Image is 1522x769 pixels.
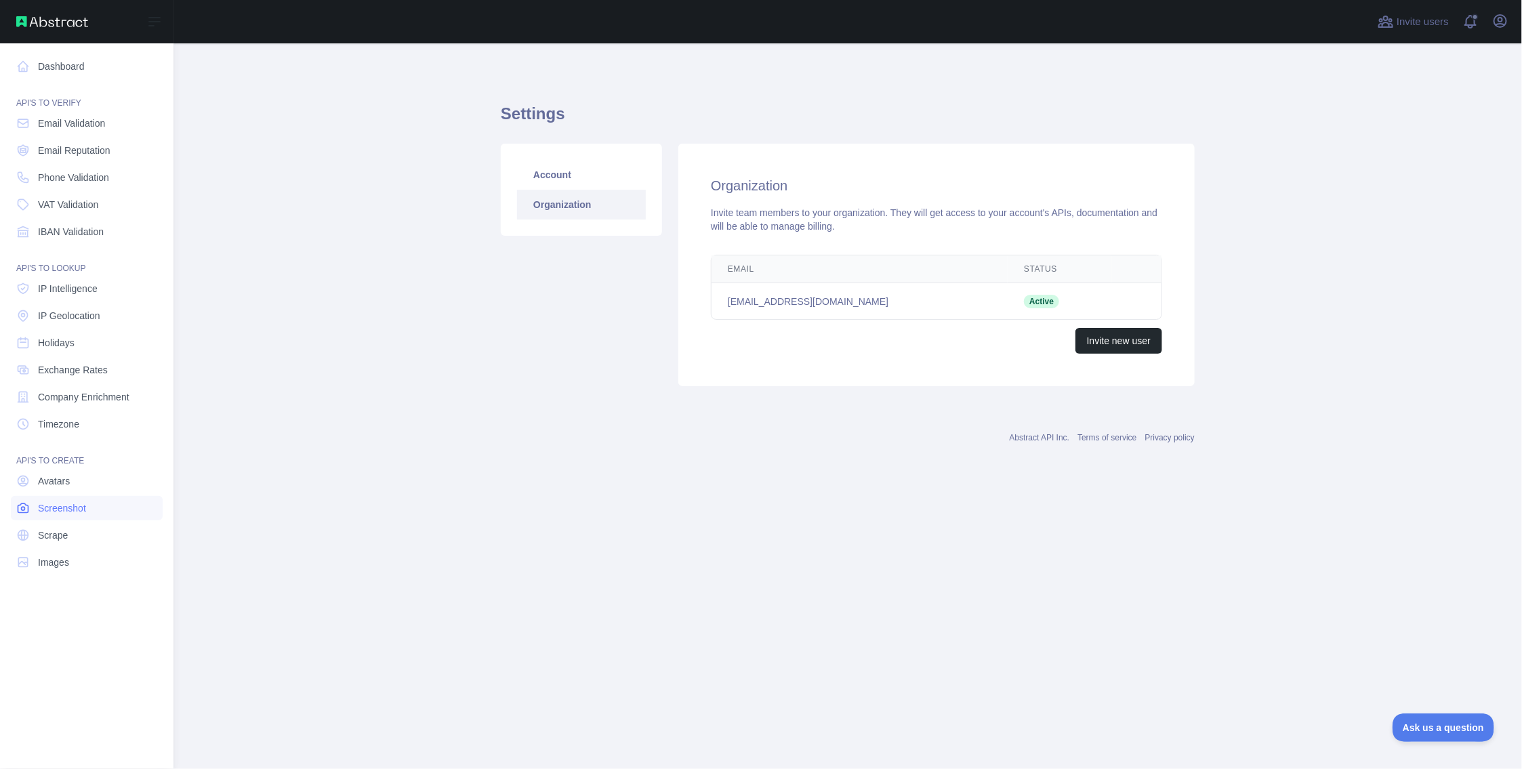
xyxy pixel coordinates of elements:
img: Abstract API [16,16,88,27]
div: API'S TO CREATE [11,439,163,466]
th: Status [1008,255,1111,283]
span: Holidays [38,336,75,350]
a: Email Reputation [11,138,163,163]
h2: Organization [711,176,1162,195]
div: Invite team members to your organization. They will get access to your account's APIs, documentat... [711,206,1162,233]
button: Invite new user [1075,328,1162,354]
a: VAT Validation [11,192,163,217]
span: Company Enrichment [38,390,129,404]
div: API'S TO VERIFY [11,81,163,108]
span: IBAN Validation [38,225,104,238]
span: Screenshot [38,501,86,515]
iframe: Toggle Customer Support [1393,713,1495,742]
span: IP Intelligence [38,282,98,295]
a: Dashboard [11,54,163,79]
a: Images [11,550,163,575]
span: Invite users [1397,14,1449,30]
button: Invite users [1375,11,1452,33]
a: Privacy policy [1145,433,1195,442]
a: Company Enrichment [11,385,163,409]
a: Holidays [11,331,163,355]
div: API'S TO LOOKUP [11,247,163,274]
a: Scrape [11,523,163,547]
span: Email Validation [38,117,105,130]
span: Images [38,556,69,569]
a: IBAN Validation [11,220,163,244]
span: Phone Validation [38,171,109,184]
span: Exchange Rates [38,363,108,377]
span: Email Reputation [38,144,110,157]
span: IP Geolocation [38,309,100,323]
a: Abstract API Inc. [1010,433,1070,442]
a: Email Validation [11,111,163,136]
a: IP Geolocation [11,304,163,328]
a: Avatars [11,469,163,493]
h1: Settings [501,103,1195,136]
span: Scrape [38,528,68,542]
a: Exchange Rates [11,358,163,382]
a: IP Intelligence [11,276,163,301]
span: Timezone [38,417,79,431]
a: Screenshot [11,496,163,520]
a: Account [517,160,646,190]
a: Terms of service [1077,433,1136,442]
span: Avatars [38,474,70,488]
a: Organization [517,190,646,220]
a: Phone Validation [11,165,163,190]
td: [EMAIL_ADDRESS][DOMAIN_NAME] [712,283,1008,320]
th: Email [712,255,1008,283]
span: Active [1024,295,1059,308]
a: Timezone [11,412,163,436]
span: VAT Validation [38,198,98,211]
